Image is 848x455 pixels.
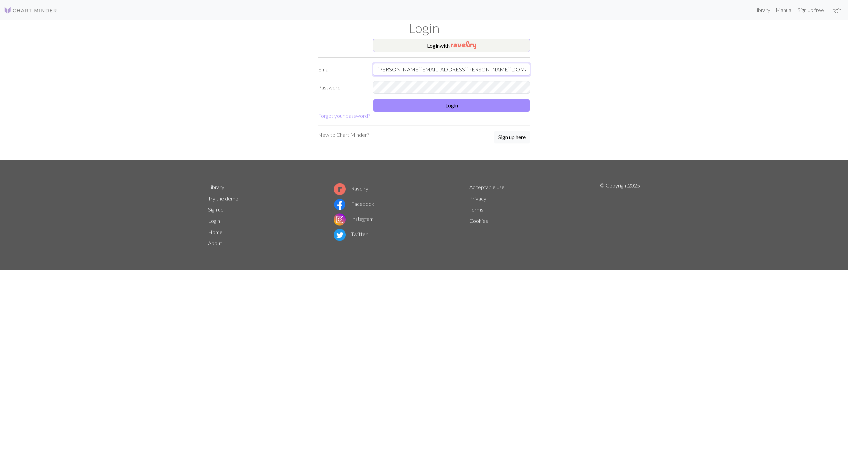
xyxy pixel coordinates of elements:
a: Sign up free [795,3,827,17]
p: New to Chart Minder? [318,131,369,139]
button: Sign up here [494,131,530,143]
img: Logo [4,6,57,14]
a: Login [208,217,220,224]
img: Ravelry [451,41,476,49]
a: Instagram [334,215,374,222]
a: Forgot your password? [318,112,370,119]
a: Twitter [334,231,368,237]
img: Instagram logo [334,213,346,225]
a: Privacy [469,195,486,201]
button: Loginwith [373,39,530,52]
img: Twitter logo [334,229,346,241]
a: Facebook [334,200,374,207]
a: Cookies [469,217,488,224]
a: Terms [469,206,483,212]
a: Ravelry [334,185,368,191]
a: Home [208,229,223,235]
label: Email [314,63,369,76]
label: Password [314,81,369,94]
a: Sign up here [494,131,530,144]
a: Manual [773,3,795,17]
img: Facebook logo [334,198,346,210]
img: Ravelry logo [334,183,346,195]
a: Library [751,3,773,17]
a: About [208,240,222,246]
a: Try the demo [208,195,238,201]
h1: Login [204,20,644,36]
button: Login [373,99,530,112]
p: © Copyright 2025 [600,181,640,249]
a: Library [208,184,224,190]
a: Login [827,3,844,17]
a: Acceptable use [469,184,505,190]
a: Sign up [208,206,224,212]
